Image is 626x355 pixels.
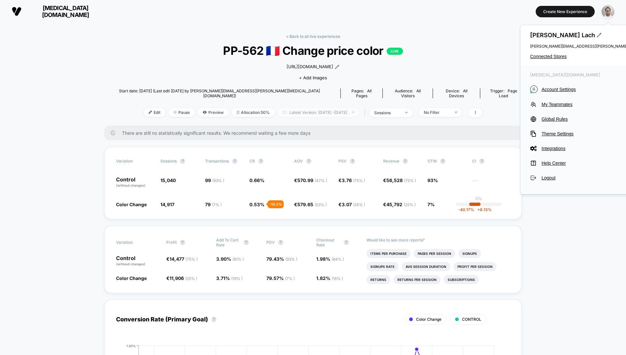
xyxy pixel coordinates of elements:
[185,276,197,281] span: ( 25 % )
[449,88,468,98] span: all devices
[144,108,165,117] span: Edit
[455,112,457,113] img: end
[338,202,365,207] span: €
[472,159,508,164] span: CI
[402,262,450,271] li: Avg Session Duration
[166,240,177,245] span: Profit
[316,256,344,262] span: 1.98 %
[352,112,354,113] img: end
[294,177,327,183] span: €
[286,34,340,39] a: < Back to all live experiences
[278,108,359,117] span: Latest Version: [DATE] - [DATE]
[170,275,197,281] span: 11,906
[266,256,297,262] span: 79.43 %
[216,238,240,247] span: Add To Cart Rate
[479,159,484,164] button: ?
[472,178,510,188] span: ---
[462,317,481,322] span: CONTROL
[297,177,327,183] span: 570.99
[499,88,517,98] span: Page Load
[258,159,263,164] button: ?
[386,177,416,183] span: 56,528
[414,249,455,258] li: Pages Per Session
[366,262,398,271] li: Signups Rate
[454,262,497,271] li: Profit Per Session
[440,159,445,164] button: ?
[285,257,297,262] span: ( 93 % )
[374,110,400,115] div: sessions
[405,112,408,113] img: end
[338,159,347,163] span: PSV
[404,178,416,183] span: ( 75 % )
[232,108,275,117] span: Allocation: 50%
[297,202,327,207] span: 579.65
[427,177,438,183] span: 93%
[212,202,222,207] span: ( 7 % )
[180,240,185,245] button: ?
[366,275,390,284] li: Returns
[342,202,365,207] span: 3.07
[316,275,343,281] span: 1.82 %
[116,275,147,281] span: Color Change
[383,177,416,183] span: €
[600,5,616,18] button: ppic
[401,88,421,98] span: All Visitors
[116,177,154,188] p: Control
[404,202,416,207] span: ( 25 % )
[216,275,243,281] span: 3.71 %
[237,111,239,114] img: rebalance
[477,207,480,212] span: +
[173,111,177,114] img: end
[116,183,145,187] span: (without changes)
[125,44,501,58] span: PP-562 🇫🇷 Change price color
[332,276,343,281] span: ( 16 % )
[205,159,229,163] span: Transactions
[249,177,264,183] span: 0.66 %
[386,202,416,207] span: 45,792
[315,202,327,207] span: ( 53 % )
[530,85,538,93] i: G
[116,255,160,267] p: Control
[344,240,349,245] button: ?
[231,276,243,281] span: ( 19 % )
[403,159,408,164] button: ?
[475,196,482,201] p: 0%
[266,275,295,281] span: 79.57 %
[427,202,435,207] span: 7%
[306,159,311,164] button: ?
[356,88,372,98] span: all pages
[170,256,198,262] span: 14,477
[433,88,480,98] span: Device:
[116,238,152,247] span: Variation
[205,177,224,183] span: 99
[353,202,365,207] span: ( 25 % )
[444,275,479,284] li: Subscriptions
[602,5,614,18] img: ppic
[316,238,340,247] span: Checkout Rate
[122,130,509,136] span: There are still no statistically significant results. We recommend waiting a few more days
[294,202,327,207] span: €
[394,275,440,284] li: Returns Per Session
[315,178,327,183] span: ( 47 % )
[166,256,198,262] span: €
[26,5,105,18] span: [MEDICAL_DATA][DOMAIN_NAME]
[268,200,284,208] div: - 19.5 %
[160,159,177,163] span: Sessions
[458,249,481,258] li: Signups
[278,240,283,245] button: ?
[127,344,136,347] tspan: 1.80%
[186,257,198,262] span: ( 75 % )
[104,88,335,98] span: Start date: [DATE] (Last edit [DATE] by [PERSON_NAME][EMAIL_ADDRESS][PERSON_NAME][MEDICAL_DATA][D...
[249,202,264,207] span: 0.53 %
[485,88,522,98] div: Trigger:
[211,317,216,322] button: ?
[116,159,152,164] span: Variation
[342,177,365,183] span: 3.76
[205,202,222,207] span: 79
[160,177,176,183] span: 15,040
[12,7,22,16] img: Visually logo
[244,240,249,245] button: ?
[249,159,255,163] span: CR
[287,64,333,70] span: [URL][DOMAIN_NAME]
[332,257,344,262] span: ( 84 % )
